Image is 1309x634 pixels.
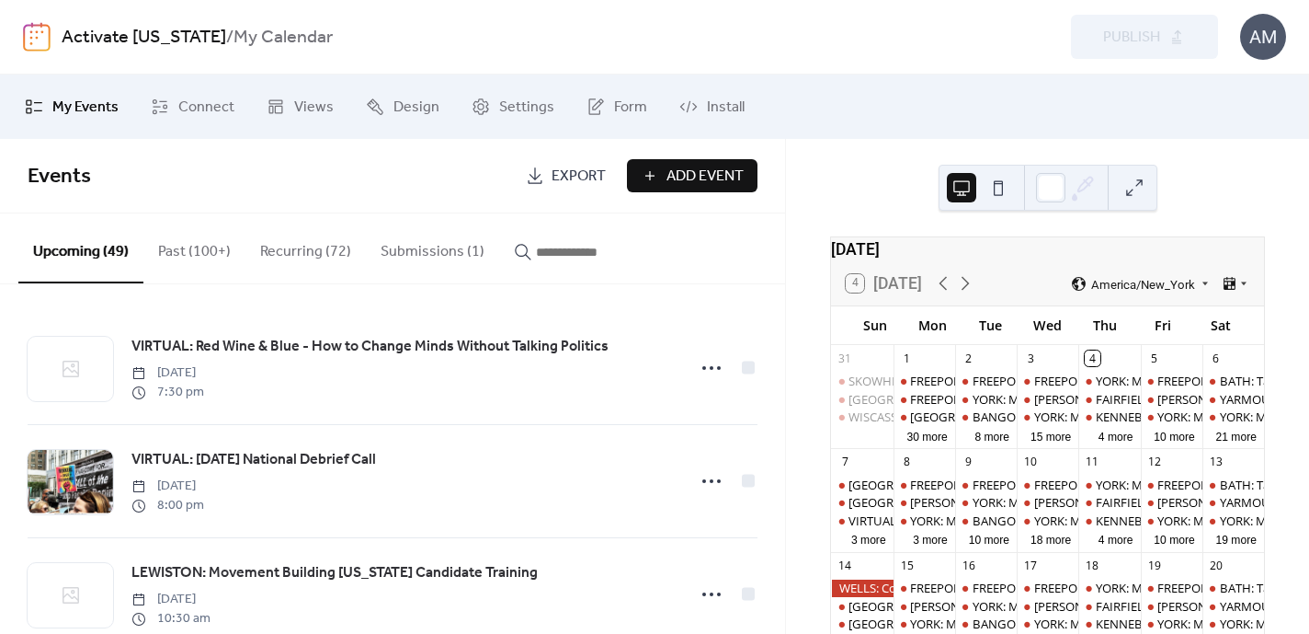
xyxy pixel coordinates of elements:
[837,351,853,366] div: 31
[910,616,1189,632] div: YORK: Morning Resistance at [GEOGRAPHIC_DATA]
[910,598,1161,615] div: [PERSON_NAME]: NO I.C.E in [PERSON_NAME]
[848,409,1212,425] div: WISCASSET: Community Stand Up - Being a Good Human Matters!
[955,616,1017,632] div: BANGOR: Weekly peaceful protest
[894,580,955,596] div: FREEPORT: AM and PM Visibility Bridge Brigade. Click for times!
[1141,494,1202,511] div: WELLS: NO I.C.E in Wells
[1017,494,1078,511] div: WELLS: NO I.C.E in Wells
[894,373,955,389] div: FREEPORT: AM and PM Visibility Bridge Brigade. Click for times!
[837,455,853,470] div: 7
[973,598,1252,615] div: YORK: Morning Resistance at [GEOGRAPHIC_DATA]
[1078,391,1140,408] div: FAIRFIELD: Stop The Coup
[131,448,376,472] a: VIRTUAL: [DATE] National Debrief Call
[1208,455,1224,470] div: 13
[1202,391,1264,408] div: YARMOUTH: Saturday Weekly Rally - Resist Hate - Support Democracy
[131,336,609,358] span: VIRTUAL: Red Wine & Blue - How to Change Minds Without Talking Politics
[458,82,568,132] a: Settings
[1017,580,1078,596] div: FREEPORT: Visibility Brigade Standout
[131,590,211,609] span: [DATE]
[131,335,609,359] a: VIRTUAL: Red Wine & Blue - How to Change Minds Without Talking Politics
[1017,391,1078,408] div: WELLS: NO I.C.E in Wells
[831,237,1264,261] div: [DATE]
[904,306,962,344] div: Mon
[962,306,1019,344] div: Tue
[899,559,915,574] div: 15
[1078,616,1140,632] div: KENNEBUNK: Stand Out
[910,373,1252,389] div: FREEPORT: AM and PM Visibility Bridge Brigade. Click for times!
[831,580,893,596] div: WELLS: Continuous Sunrise to Sunset No I.C.E. Rally
[1034,391,1285,408] div: [PERSON_NAME]: NO I.C.E in [PERSON_NAME]
[666,82,758,132] a: Install
[1017,513,1078,529] div: YORK: Morning Resistance at Town Center
[627,159,757,192] button: Add Event
[18,213,143,283] button: Upcoming (49)
[1141,616,1202,632] div: YORK: Morning Resistance at Town Center
[848,391,1167,408] div: [GEOGRAPHIC_DATA]: Support Palestine Weekly Standout
[1096,616,1230,632] div: KENNEBUNK: Stand Out
[1146,530,1201,548] button: 10 more
[137,82,248,132] a: Connect
[131,561,538,585] a: LEWISTON: Movement Building [US_STATE] Candidate Training
[837,559,853,574] div: 14
[1141,580,1202,596] div: FREEPORT: AM and PM Rush Hour Brigade. Click for times!
[1202,373,1264,389] div: BATH: Tabling at the Bath Farmers Market
[1202,616,1264,632] div: YORK: Morning Resistance at Town Center
[23,22,51,52] img: logo
[899,351,915,366] div: 1
[178,97,234,119] span: Connect
[1085,455,1100,470] div: 11
[1091,530,1141,548] button: 4 more
[294,97,334,119] span: Views
[844,530,894,548] button: 3 more
[1017,477,1078,493] div: FREEPORT: Visibility Brigade Standout
[973,391,1252,408] div: YORK: Morning Resistance at [GEOGRAPHIC_DATA]
[1023,530,1078,548] button: 18 more
[131,363,204,383] span: [DATE]
[894,513,955,529] div: YORK: Morning Resistance at Town Center
[512,159,620,192] a: Export
[910,477,1252,493] div: FREEPORT: AM and PM Visibility Bridge Brigade. Click for times!
[894,616,955,632] div: YORK: Morning Resistance at Town Center
[1209,427,1264,444] button: 21 more
[973,477,1272,493] div: FREEPORT: VISIBILITY FREEPORT Stand for Democracy!
[967,427,1017,444] button: 8 more
[1017,373,1078,389] div: FREEPORT: Visibility Brigade Standout
[1078,598,1140,615] div: FAIRFIELD: Stop The Coup
[1076,306,1134,344] div: Thu
[1078,513,1140,529] div: KENNEBUNK: Stand Out
[131,562,538,584] span: LEWISTON: Movement Building [US_STATE] Candidate Training
[831,391,893,408] div: BELFAST: Support Palestine Weekly Standout
[961,559,976,574] div: 16
[1141,598,1202,615] div: WELLS: NO I.C.E in Wells
[961,351,976,366] div: 2
[973,409,1160,425] div: BANGOR: Weekly peaceful protest
[1078,494,1140,511] div: FAIRFIELD: Stop The Coup
[1134,306,1192,344] div: Fri
[1034,477,1241,493] div: FREEPORT: Visibility Brigade Standout
[1096,598,1239,615] div: FAIRFIELD: Stop The Coup
[955,598,1017,615] div: YORK: Morning Resistance at Town Center
[910,513,1189,529] div: YORK: Morning Resistance at [GEOGRAPHIC_DATA]
[366,213,499,282] button: Submissions (1)
[1091,427,1141,444] button: 4 more
[831,616,893,632] div: PORTLAND: Community Concert and Resource Fair, Rally 4 Recovery
[1202,580,1264,596] div: BATH: Tabling at the Bath Farmers Market
[1023,559,1039,574] div: 17
[848,616,1280,632] div: [GEOGRAPHIC_DATA]: Community Concert and Resource Fair, Rally 4 Recovery
[1034,373,1241,389] div: FREEPORT: Visibility Brigade Standout
[894,391,955,408] div: FREEPORT: Visibility Labor Day Fight for Workers
[1146,427,1201,444] button: 10 more
[955,373,1017,389] div: FREEPORT: VISIBILITY FREEPORT Stand for Democracy!
[1146,559,1162,574] div: 19
[955,391,1017,408] div: YORK: Morning Resistance at Town Center
[1202,513,1264,529] div: YORK: Morning Resistance at Town Center
[1202,494,1264,511] div: YARMOUTH: Saturday Weekly Rally - Resist Hate - Support Democracy
[1078,580,1140,596] div: YORK: Morning Resistance at Town Center
[352,82,453,132] a: Design
[955,494,1017,511] div: YORK: Morning Resistance at Town Center
[1096,409,1230,425] div: KENNEBUNK: Stand Out
[233,20,333,55] b: My Calendar
[143,213,245,282] button: Past (100+)
[955,409,1017,425] div: BANGOR: Weekly peaceful protest
[253,82,347,132] a: Views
